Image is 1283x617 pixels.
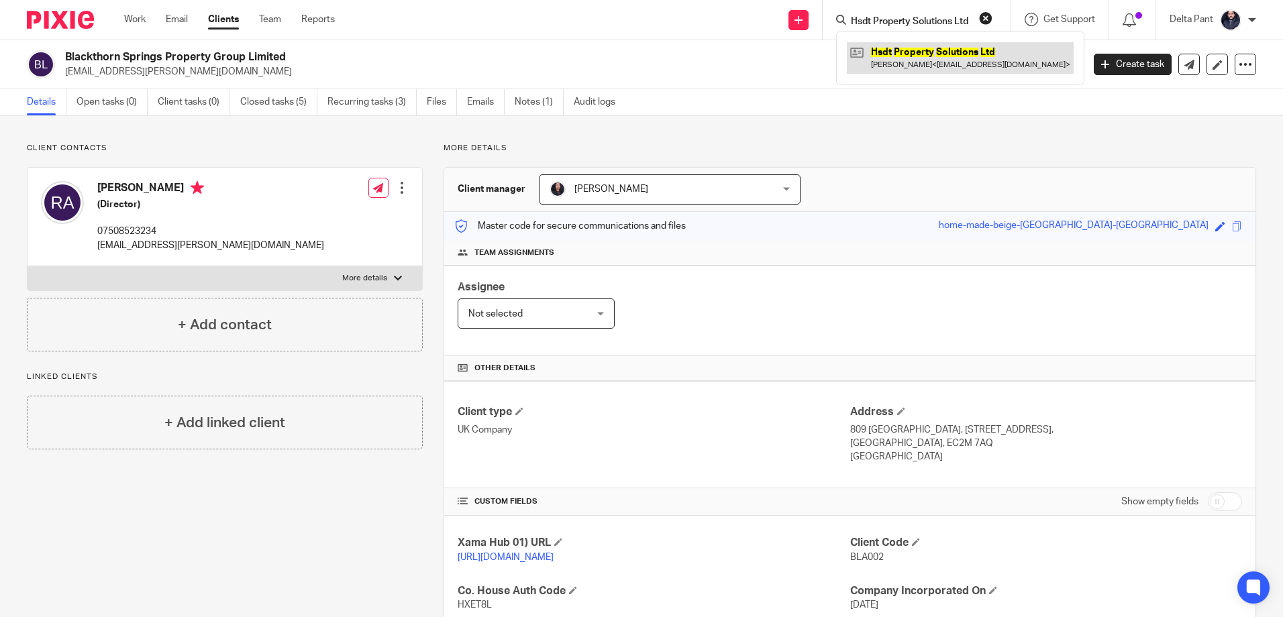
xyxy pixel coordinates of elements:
p: Client contacts [27,143,423,154]
a: Emails [467,89,505,115]
p: [EMAIL_ADDRESS][PERSON_NAME][DOMAIN_NAME] [65,65,1074,78]
span: Team assignments [474,247,554,258]
span: Assignee [458,282,505,292]
a: Reports [301,13,335,26]
span: HXET8L [458,600,492,610]
div: home-made-beige-[GEOGRAPHIC_DATA]-[GEOGRAPHIC_DATA] [939,219,1209,234]
a: Email [166,13,188,26]
h5: (Director) [97,198,324,211]
p: More details [342,273,387,284]
p: Master code for secure communications and files [454,219,686,233]
p: [GEOGRAPHIC_DATA] [850,450,1242,463]
i: Primary [191,181,204,194]
label: Show empty fields [1121,495,1198,508]
h4: + Add linked client [164,412,285,433]
a: Work [124,13,146,26]
a: Team [259,13,281,26]
p: 809 [GEOGRAPHIC_DATA], [STREET_ADDRESS], [850,423,1242,437]
a: Create task [1094,54,1172,75]
a: Notes (1) [515,89,564,115]
a: Closed tasks (5) [240,89,317,115]
span: Other details [474,363,535,374]
a: [URL][DOMAIN_NAME] [458,553,554,562]
h4: Company Incorporated On [850,584,1242,598]
p: More details [444,143,1256,154]
a: Open tasks (0) [76,89,148,115]
p: Delta Pant [1170,13,1213,26]
h2: Blackthorn Springs Property Group Limited [65,50,872,64]
span: Not selected [468,309,523,319]
img: MicrosoftTeams-image.jfif [550,181,566,197]
img: dipesh-min.jpg [1220,9,1241,31]
img: Pixie [27,11,94,29]
input: Search [850,16,970,28]
h4: Client type [458,405,850,419]
a: Client tasks (0) [158,89,230,115]
h4: [PERSON_NAME] [97,181,324,198]
button: Clear [979,11,992,25]
h4: Xama Hub 01) URL [458,536,850,550]
h4: CUSTOM FIELDS [458,496,850,507]
h3: Client manager [458,182,525,196]
h4: + Add contact [178,315,272,335]
p: [GEOGRAPHIC_DATA], EC2M 7AQ [850,437,1242,450]
h4: Address [850,405,1242,419]
a: Files [427,89,457,115]
span: Get Support [1043,15,1095,24]
img: svg%3E [27,50,55,78]
h4: Client Code [850,536,1242,550]
span: [PERSON_NAME] [574,184,648,194]
a: Audit logs [574,89,625,115]
p: Linked clients [27,372,423,382]
a: Recurring tasks (3) [327,89,417,115]
span: [DATE] [850,600,878,610]
p: UK Company [458,423,850,437]
p: [EMAIL_ADDRESS][PERSON_NAME][DOMAIN_NAME] [97,239,324,252]
h4: Co. House Auth Code [458,584,850,598]
span: BLA002 [850,553,884,562]
p: 07508523234 [97,225,324,238]
img: svg%3E [41,181,84,224]
a: Details [27,89,66,115]
a: Clients [208,13,239,26]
